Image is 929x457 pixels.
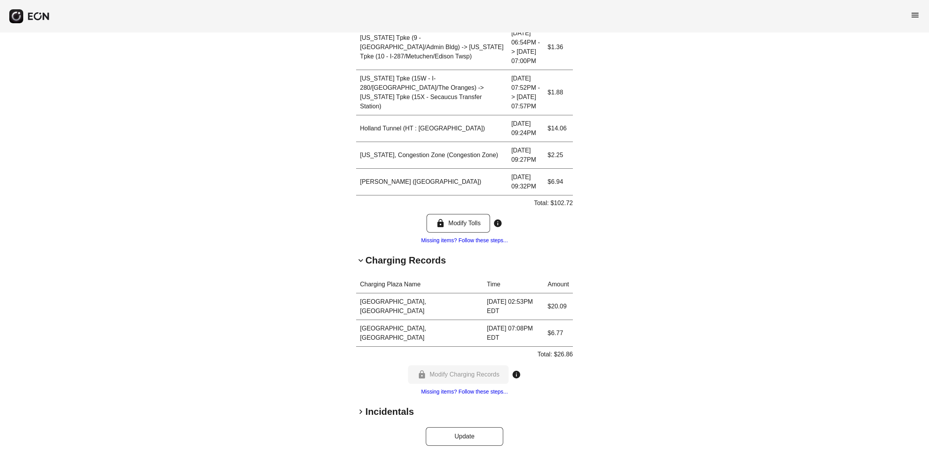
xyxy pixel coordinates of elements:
[544,320,573,347] td: $6.77
[356,169,507,195] td: [PERSON_NAME] ([GEOGRAPHIC_DATA])
[426,427,503,446] button: Update
[421,237,508,243] a: Missing items? Follow these steps...
[356,276,483,293] th: Charging Plaza Name
[356,256,365,265] span: keyboard_arrow_down
[544,70,573,115] td: $1.88
[365,406,414,418] h2: Incidentals
[356,70,507,115] td: [US_STATE] Tpke (15W - I-280/[GEOGRAPHIC_DATA]/The Oranges) -> [US_STATE] Tpke (15X - Secaucus Tr...
[507,115,544,142] td: [DATE] 09:24PM
[356,25,507,70] td: [US_STATE] Tpke (9 - [GEOGRAPHIC_DATA]/Admin Bldg) -> [US_STATE] Tpke (10 - I-287/Metuchen/Edison...
[507,169,544,195] td: [DATE] 09:32PM
[507,25,544,70] td: [DATE] 06:54PM -> [DATE] 07:00PM
[507,142,544,169] td: [DATE] 09:27PM
[544,142,573,169] td: $2.25
[493,219,502,228] span: info
[483,320,544,347] td: [DATE] 07:08PM EDT
[910,10,920,20] span: menu
[436,219,445,228] span: lock
[356,407,365,416] span: keyboard_arrow_right
[427,214,490,233] button: Modify Tolls
[365,254,446,267] h2: Charging Records
[507,70,544,115] td: [DATE] 07:52PM -> [DATE] 07:57PM
[544,169,573,195] td: $6.94
[483,293,544,320] td: [DATE] 02:53PM EDT
[356,320,483,347] td: [GEOGRAPHIC_DATA], [GEOGRAPHIC_DATA]
[537,350,573,359] p: Total: $26.86
[356,293,483,320] td: [GEOGRAPHIC_DATA], [GEOGRAPHIC_DATA]
[544,115,573,142] td: $14.06
[356,142,507,169] td: [US_STATE], Congestion Zone (Congestion Zone)
[544,276,573,293] th: Amount
[512,370,521,379] span: info
[544,293,573,320] td: $20.09
[544,25,573,70] td: $1.36
[356,115,507,142] td: Holland Tunnel (HT : [GEOGRAPHIC_DATA])
[483,276,544,293] th: Time
[534,199,573,208] p: Total: $102.72
[421,389,508,395] a: Missing items? Follow these steps...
